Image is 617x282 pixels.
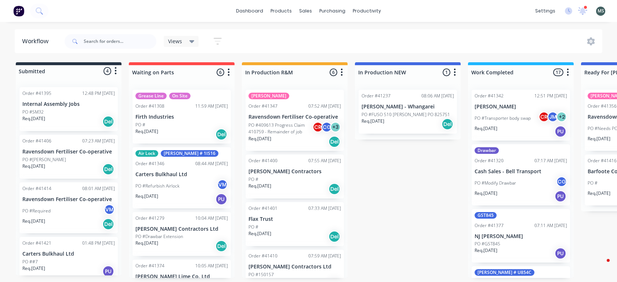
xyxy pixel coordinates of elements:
[588,190,610,197] p: Req. [DATE]
[598,8,604,14] span: MS
[22,37,52,46] div: Workflow
[135,193,158,200] p: Req. [DATE]
[82,185,115,192] div: 08:01 AM [DATE]
[555,248,566,259] div: PU
[442,118,453,130] div: Del
[13,5,24,16] img: Factory
[329,183,340,195] div: Del
[22,240,51,246] div: Order #41421
[248,224,258,230] p: PO #
[362,104,454,110] p: [PERSON_NAME] - Whangarei
[475,147,499,154] div: Drawbar
[248,183,271,189] p: Req. [DATE]
[534,157,567,164] div: 07:17 AM [DATE]
[592,257,610,275] iframe: Intercom live chat
[531,5,559,16] div: settings
[475,190,497,197] p: Req. [DATE]
[133,147,231,208] div: Air Lock[PERSON_NAME] # 1IS16Order #4134608:44 AM [DATE]Carters Bulkhaul LtdPO #Refurbish Airlock...
[475,157,504,164] div: Order #41320
[329,231,340,242] div: Del
[248,114,341,120] p: Ravensdown Fertiliser Co-operative
[22,259,38,265] p: PO ##7
[248,157,277,164] div: Order #41400
[588,103,617,110] div: Order #41356
[102,163,114,175] div: Del
[22,109,44,115] p: PO #SM32
[22,149,115,155] p: Ravensdown Fertiliser Co-operative
[421,93,454,99] div: 08:06 AM [DATE]
[135,128,158,135] p: Req. [DATE]
[359,90,457,134] div: Order #4123708:06 AM [DATE][PERSON_NAME] - WhangareiPO #FUSO 510 [PERSON_NAME] PO 825751Req.[DATE...
[22,251,115,257] p: Carters Bulkhaul Ltd
[248,205,277,212] div: Order #41401
[133,212,231,256] div: Order #4127910:04 AM [DATE][PERSON_NAME] Contractors LtdPO #Drawbar ExtensionReq.[DATE]Del
[329,136,340,148] div: Del
[135,122,145,128] p: PO #
[135,240,158,246] p: Req. [DATE]
[472,144,570,205] div: DrawbarOrder #4132007:17 AM [DATE]Cash Sales - Bell TransportPO #Modify DrawbarCGReq.[DATE]PU
[475,269,534,276] div: [PERSON_NAME] # U854C
[133,90,231,144] div: Grease LineOn SiteOrder #4130811:59 AM [DATE]Firth IndustriesPO #Req.[DATE]Del
[475,93,504,99] div: Order #41342
[135,274,228,280] p: [PERSON_NAME] Lime Co. Ltd
[232,5,267,16] a: dashboard
[362,118,384,125] p: Req. [DATE]
[475,104,567,110] p: [PERSON_NAME]
[362,93,391,99] div: Order #41237
[102,116,114,127] div: Del
[135,150,158,157] div: Air Lock
[475,222,504,229] div: Order #41377
[246,155,344,198] div: Order #4140007:55 AM [DATE][PERSON_NAME] ContractorsPO #Req.[DATE]Del
[475,233,567,240] p: NJ [PERSON_NAME]
[248,168,341,175] p: [PERSON_NAME] Contractors
[195,263,228,269] div: 10:05 AM [DATE]
[22,163,45,170] p: Req. [DATE]
[22,265,45,272] p: Req. [DATE]
[215,129,227,140] div: Del
[22,185,51,192] div: Order #41414
[169,93,190,99] div: On Site
[22,208,51,214] p: PO #Required
[547,111,558,122] div: JM
[215,193,227,205] div: PU
[475,247,497,254] p: Req. [DATE]
[308,253,341,259] div: 07:59 AM [DATE]
[102,218,114,230] div: Del
[246,90,344,151] div: [PERSON_NAME]Order #4134707:52 AM [DATE]Ravensdown Fertiliser Co-operativePO #409613 Progress Cla...
[475,180,516,186] p: PO #Modify Drawbar
[135,160,164,167] div: Order #41346
[22,90,51,97] div: Order #41395
[267,5,295,16] div: products
[22,196,115,203] p: Ravensdown Fertiliser Co-operative
[22,115,45,122] p: Req. [DATE]
[538,111,549,122] div: CR
[555,190,566,202] div: PU
[135,263,164,269] div: Order #41374
[19,182,118,233] div: Order #4141408:01 AM [DATE]Ravensdown Fertiliser Co-operativePO #RequiredVMReq.[DATE]Del
[316,5,349,16] div: purchasing
[534,93,567,99] div: 12:51 PM [DATE]
[248,271,274,278] p: PO #150157
[135,103,164,110] div: Order #41308
[349,5,385,16] div: productivity
[321,122,332,133] div: CG
[195,160,228,167] div: 08:44 AM [DATE]
[248,103,277,110] div: Order #41347
[248,122,312,135] p: PO #409613 Progress Claim 410759 - Remainder of job
[135,171,228,178] p: Carters Bulkhaul Ltd
[556,176,567,187] div: CG
[195,215,228,222] div: 10:04 AM [DATE]
[135,233,183,240] p: PO #Drawbar Extension
[84,34,156,49] input: Search for orders...
[308,157,341,164] div: 07:55 AM [DATE]
[248,216,341,222] p: Flax Trust
[308,205,341,212] div: 07:33 AM [DATE]
[135,226,228,232] p: [PERSON_NAME] Contractors Ltd
[475,115,531,122] p: PO #Transporter body swap
[588,136,610,142] p: Req. [DATE]
[217,179,228,190] div: VM
[102,266,114,277] div: PU
[472,90,570,141] div: Order #4134212:51 PM [DATE][PERSON_NAME]PO #Transporter body swapCRJM+2Req.[DATE]PU
[135,114,228,120] p: Firth Industries
[22,156,66,163] p: PO #[PERSON_NAME]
